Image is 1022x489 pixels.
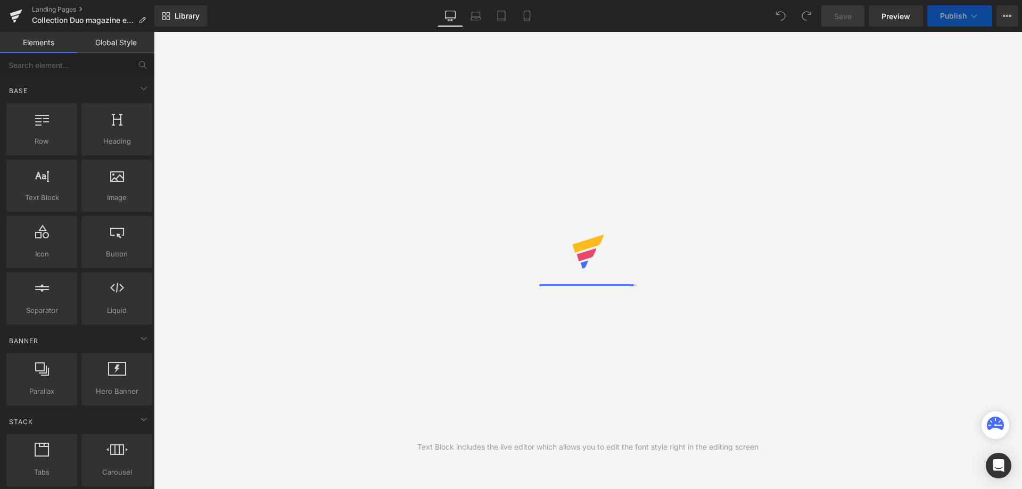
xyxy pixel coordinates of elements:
span: Base [8,86,29,96]
button: Publish [927,5,992,27]
span: Separator [10,305,74,316]
span: Carousel [85,467,149,478]
span: Image [85,192,149,203]
button: More [996,5,1018,27]
span: Save [834,11,852,22]
span: Button [85,248,149,260]
span: Text Block [10,192,74,203]
a: Landing Pages [32,5,154,14]
span: Hero Banner [85,386,149,397]
a: Global Style [77,32,154,53]
a: New Library [154,5,207,27]
div: Open Intercom Messenger [986,453,1011,478]
a: Tablet [489,5,514,27]
span: Tabs [10,467,74,478]
button: Undo [770,5,792,27]
span: Liquid [85,305,149,316]
span: Heading [85,136,149,147]
span: Library [175,11,200,21]
a: Preview [869,5,923,27]
span: Parallax [10,386,74,397]
span: Preview [881,11,910,22]
span: Icon [10,248,74,260]
span: Row [10,136,74,147]
button: Redo [796,5,817,27]
span: Banner [8,336,39,346]
span: Collection Duo magazine et CD [32,16,134,24]
a: Mobile [514,5,540,27]
div: Text Block includes the live editor which allows you to edit the font style right in the editing ... [417,441,759,453]
a: Desktop [438,5,463,27]
span: Publish [940,12,967,20]
span: Stack [8,417,34,427]
a: Laptop [463,5,489,27]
